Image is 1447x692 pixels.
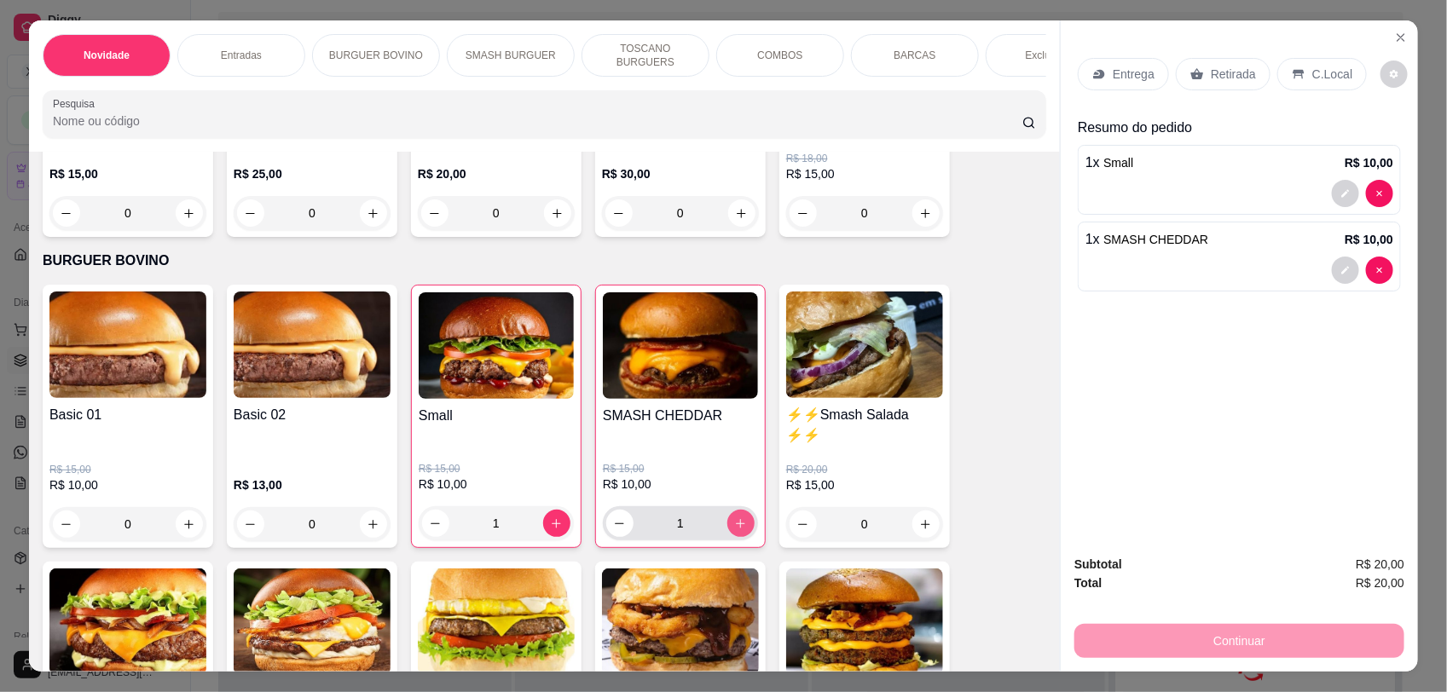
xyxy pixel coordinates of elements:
[786,291,943,398] img: product-image
[234,291,391,398] img: product-image
[605,199,633,227] button: decrease-product-quantity
[43,251,1046,271] p: BURGUER BOVINO
[53,96,101,111] label: Pesquisa
[419,462,574,476] p: R$ 15,00
[419,406,574,426] h4: Small
[419,292,574,399] img: product-image
[912,199,940,227] button: increase-product-quantity
[1356,574,1404,592] span: R$ 20,00
[49,463,206,476] p: R$ 15,00
[790,199,817,227] button: decrease-product-quantity
[543,510,570,537] button: increase-product-quantity
[602,568,759,675] img: product-image
[221,49,262,62] p: Entradas
[1026,49,1074,62] p: Exclusivos
[1366,257,1393,284] button: decrease-product-quantity
[360,510,387,538] button: increase-product-quantity
[1312,66,1352,83] p: C.Local
[1103,156,1133,170] span: Small
[786,165,943,182] p: R$ 15,00
[728,199,755,227] button: increase-product-quantity
[1113,66,1155,83] p: Entrega
[421,199,449,227] button: decrease-product-quantity
[1085,153,1133,173] p: 1 x
[786,405,943,446] h4: ⚡⚡Smash Salada ⚡⚡
[329,49,423,62] p: BURGUER BOVINO
[786,568,943,675] img: product-image
[53,199,80,227] button: decrease-product-quantity
[49,568,206,675] img: product-image
[1332,180,1359,207] button: decrease-product-quantity
[786,463,943,476] p: R$ 20,00
[237,510,264,538] button: decrease-product-quantity
[234,568,391,675] img: product-image
[1074,557,1122,571] strong: Subtotal
[1085,229,1208,250] p: 1 x
[603,292,758,399] img: product-image
[237,199,264,227] button: decrease-product-quantity
[757,49,802,62] p: COMBOS
[603,462,758,476] p: R$ 15,00
[603,406,758,426] h4: SMASH CHEDDAR
[1356,555,1404,574] span: R$ 20,00
[1345,154,1393,171] p: R$ 10,00
[606,510,634,537] button: decrease-product-quantity
[418,568,575,675] img: product-image
[602,165,759,182] p: R$ 30,00
[234,405,391,425] h4: Basic 02
[1380,61,1408,88] button: decrease-product-quantity
[49,291,206,398] img: product-image
[596,42,695,69] p: TOSCANO BURGUERS
[1366,180,1393,207] button: decrease-product-quantity
[727,510,755,537] button: increase-product-quantity
[422,510,449,537] button: decrease-product-quantity
[786,476,943,493] p: R$ 15,00
[418,165,575,182] p: R$ 20,00
[176,199,203,227] button: increase-product-quantity
[234,165,391,182] p: R$ 25,00
[84,49,130,62] p: Novidade
[1103,233,1208,246] span: SMASH CHEDDAR
[603,476,758,493] p: R$ 10,00
[49,165,206,182] p: R$ 15,00
[894,49,935,62] p: BARCAS
[49,405,206,425] h4: Basic 01
[360,199,387,227] button: increase-product-quantity
[786,152,943,165] p: R$ 18,00
[790,510,817,538] button: decrease-product-quantity
[419,476,574,493] p: R$ 10,00
[1074,576,1102,590] strong: Total
[234,476,391,493] p: R$ 13,00
[1345,231,1393,248] p: R$ 10,00
[1078,118,1401,138] p: Resumo do pedido
[53,112,1022,130] input: Pesquisa
[1211,66,1256,83] p: Retirada
[1332,257,1359,284] button: decrease-product-quantity
[53,510,80,538] button: decrease-product-quantity
[1387,24,1415,51] button: Close
[912,510,940,538] button: increase-product-quantity
[466,49,556,62] p: SMASH BURGUER
[176,510,203,538] button: increase-product-quantity
[49,476,206,493] p: R$ 10,00
[544,199,571,227] button: increase-product-quantity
